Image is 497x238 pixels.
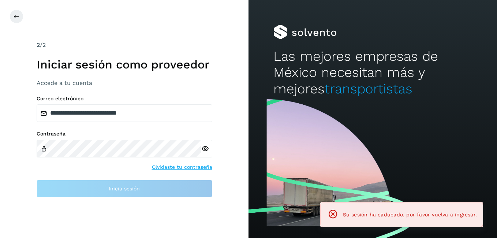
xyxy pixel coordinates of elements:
[152,163,212,171] a: Olvidaste tu contraseña
[37,180,212,197] button: Inicia sesión
[37,41,40,48] span: 2
[37,57,212,71] h1: Iniciar sesión como proveedor
[37,41,212,49] div: /2
[37,131,212,137] label: Contraseña
[37,79,212,86] h3: Accede a tu cuenta
[343,212,477,217] span: Su sesión ha caducado, por favor vuelva a ingresar.
[273,48,472,97] h2: Las mejores empresas de México necesitan más y mejores
[37,96,212,102] label: Correo electrónico
[109,186,140,191] span: Inicia sesión
[325,81,412,97] span: transportistas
